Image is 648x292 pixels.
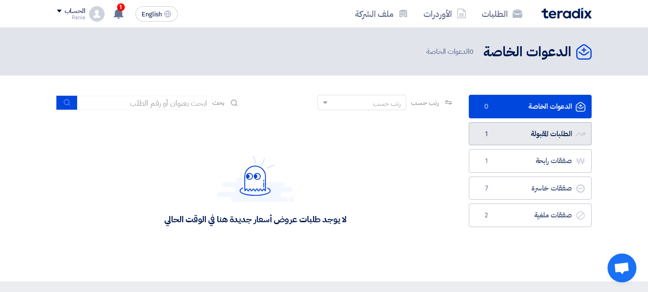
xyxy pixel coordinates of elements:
a: صفقات ملغية2 [469,203,592,227]
div: لا يوجد طلبات عروض أسعار جديدة هنا في الوقت الحالي [164,214,346,225]
button: English [135,6,178,22]
h2: الدعوات الخاصة [483,43,571,62]
input: ابحث بعنوان أو رقم الطلب [78,96,212,110]
span: بحث [212,98,225,108]
img: profile_test.png [89,6,105,22]
a: صفقات رابحة1 [469,149,592,173]
a: صفقات خاسرة7 [469,177,592,200]
div: دردشة مفتوحة [608,254,636,282]
span: 0 [481,102,492,112]
div: Rania [57,15,85,20]
div: رتب حسب [373,99,401,109]
span: 7 [481,184,492,193]
span: 2 [481,211,492,220]
img: Teradix logo [542,8,592,19]
img: Hello [217,155,294,202]
span: 1 [117,3,125,11]
div: الحساب [65,7,85,15]
span: 1 [481,129,492,139]
span: English [142,11,162,18]
span: رتب حسب [411,98,438,108]
span: الدعوات الخاصة [426,46,476,57]
a: الأوردرات [416,2,474,25]
span: 0 [469,46,474,57]
a: الطلبات المقبولة1 [469,122,592,146]
a: الدعوات الخاصة0 [469,95,592,118]
a: الطلبات [474,2,530,25]
a: ملف الشركة [347,2,416,25]
span: 1 [481,156,492,166]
